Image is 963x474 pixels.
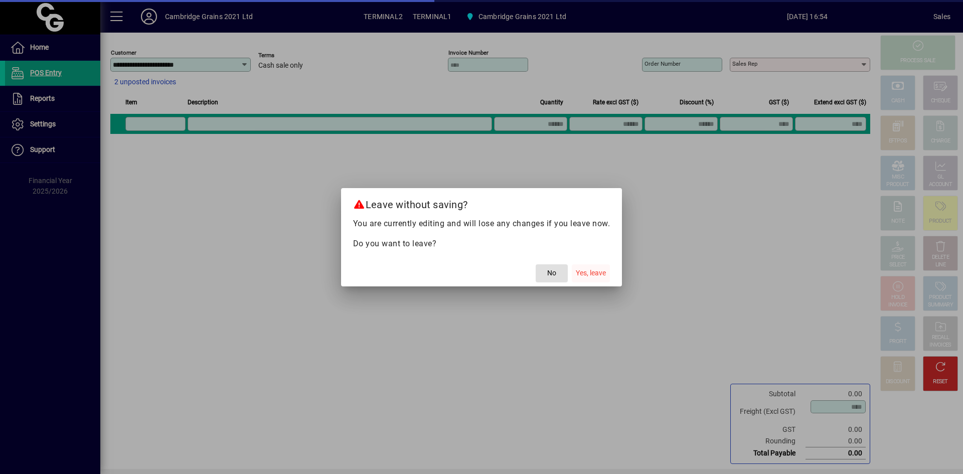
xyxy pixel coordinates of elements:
button: No [536,264,568,282]
span: Yes, leave [576,268,606,278]
p: You are currently editing and will lose any changes if you leave now. [353,218,610,230]
button: Yes, leave [572,264,610,282]
span: No [547,268,556,278]
p: Do you want to leave? [353,238,610,250]
h2: Leave without saving? [341,188,622,217]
